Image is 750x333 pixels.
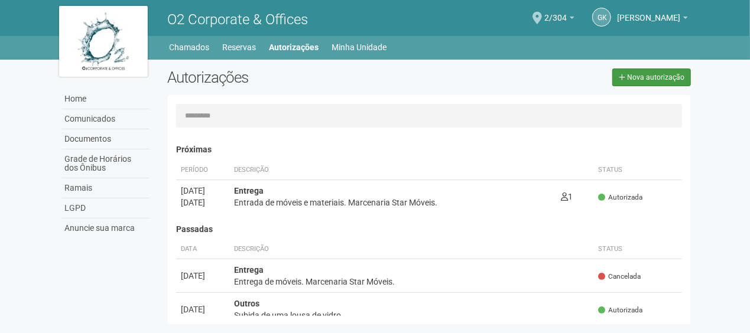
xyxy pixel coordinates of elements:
span: 1 [561,192,573,201]
th: Descrição [229,240,594,259]
th: Status [593,240,682,259]
span: Autorizada [598,192,642,203]
span: 2/304 [544,2,567,22]
a: Chamados [170,39,210,56]
span: Cancelada [598,272,641,282]
div: [DATE] [181,270,225,282]
span: Gleice Kelly [617,2,680,22]
div: Subida de uma lousa de vidro. [234,309,589,321]
th: Descrição [229,161,557,180]
h2: Autorizações [167,68,420,86]
h4: Próximas [176,145,683,154]
a: Anuncie sua marca [62,218,150,238]
a: Autorizações [270,39,319,56]
a: [PERSON_NAME] [617,15,688,24]
div: Entrega de móveis. Marcenaria Star Móveis. [234,276,589,288]
strong: Outros [234,299,259,308]
a: Home [62,89,150,109]
strong: Entrega [234,186,264,195]
a: Reservas [223,39,257,56]
span: O2 Corporate & Offices [167,11,308,28]
th: Período [176,161,229,180]
a: Comunicados [62,109,150,129]
strong: Entrega [234,265,264,275]
span: Nova autorização [627,73,684,81]
div: [DATE] [181,185,225,197]
a: Grade de Horários dos Ônibus [62,149,150,178]
div: [DATE] [181,197,225,208]
span: Autorizada [598,305,642,315]
div: Entrada de móveis e materiais. Marcenaria Star Móveis. [234,197,552,208]
th: Data [176,240,229,259]
a: Nova autorização [612,68,691,86]
div: [DATE] [181,303,225,315]
a: GK [592,8,611,27]
a: Ramais [62,178,150,198]
a: LGPD [62,198,150,218]
h4: Passadas [176,225,683,234]
a: 2/304 [544,15,574,24]
th: Status [593,161,682,180]
a: Minha Unidade [332,39,387,56]
a: Documentos [62,129,150,149]
img: logo.jpg [59,6,148,77]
